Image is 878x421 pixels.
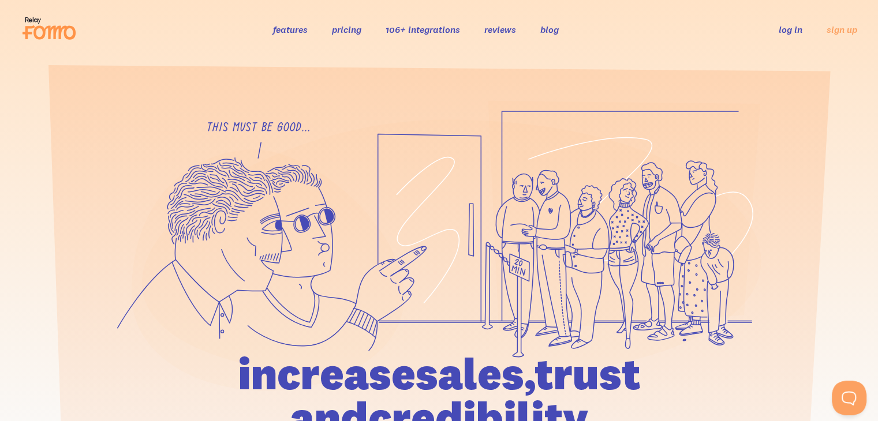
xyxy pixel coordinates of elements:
[832,381,866,415] iframe: Help Scout Beacon - Open
[779,24,802,35] a: log in
[386,24,460,35] a: 106+ integrations
[827,24,857,36] a: sign up
[540,24,559,35] a: blog
[273,24,308,35] a: features
[484,24,516,35] a: reviews
[332,24,361,35] a: pricing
